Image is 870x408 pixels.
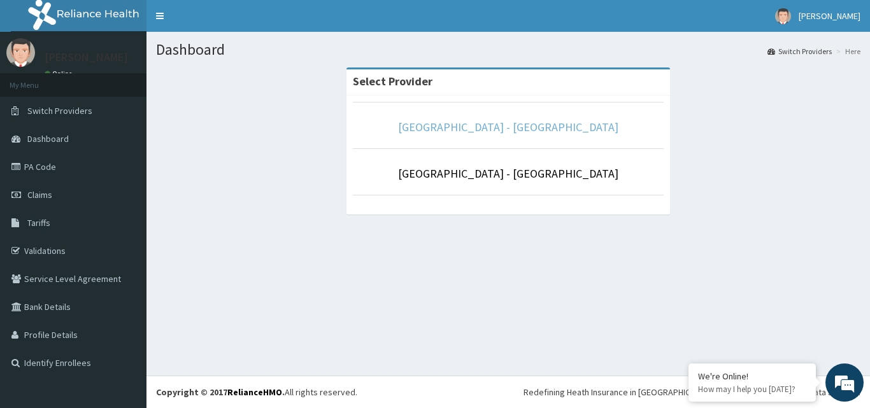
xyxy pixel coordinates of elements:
a: Switch Providers [767,46,832,57]
span: Tariffs [27,217,50,229]
footer: All rights reserved. [146,376,870,408]
div: We're Online! [698,370,806,382]
div: Redefining Heath Insurance in [GEOGRAPHIC_DATA] using Telemedicine and Data Science! [524,386,860,398]
div: Minimize live chat window [209,6,239,37]
img: d_794563401_company_1708531726252_794563401 [24,64,52,95]
img: User Image [775,8,791,24]
p: How may I help you today? [698,384,806,395]
span: We're online! [74,123,176,251]
li: Here [833,46,860,57]
a: [GEOGRAPHIC_DATA] - [GEOGRAPHIC_DATA] [398,120,618,134]
textarea: Type your message and hit 'Enter' [6,272,243,317]
img: User Image [6,38,35,67]
a: [GEOGRAPHIC_DATA] - [GEOGRAPHIC_DATA] [398,166,618,181]
p: [PERSON_NAME] [45,52,128,63]
a: Online [45,69,75,78]
span: Claims [27,189,52,200]
strong: Copyright © 2017 . [156,386,285,398]
a: RelianceHMO [227,386,282,398]
strong: Select Provider [353,74,432,88]
span: [PERSON_NAME] [799,10,860,22]
span: Dashboard [27,133,69,144]
h1: Dashboard [156,41,860,58]
span: Switch Providers [27,105,92,116]
div: Chat with us now [66,71,214,88]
